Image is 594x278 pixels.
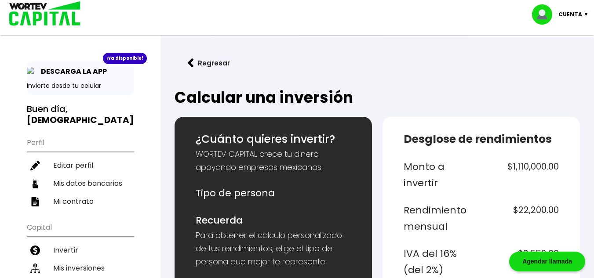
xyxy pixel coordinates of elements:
img: editar-icon.952d3147.svg [30,161,40,170]
div: ¡Ya disponible! [103,53,147,64]
h6: Monto a invertir [404,159,478,191]
h6: $22,200.00 [485,202,559,235]
h2: Calcular una inversión [175,89,580,106]
p: Invierte desde tu celular [27,81,134,90]
img: icon-down [582,13,594,16]
img: invertir-icon.b3b967d7.svg [30,246,40,255]
p: WORTEV CAPITAL crece tu dinero apoyando empresas mexicanas [196,148,351,174]
div: Agendar llamada [509,252,585,271]
img: flecha izquierda [188,58,194,68]
img: inversiones-icon.6695dc30.svg [30,264,40,273]
button: Regresar [175,51,243,75]
p: Cuenta [558,8,582,21]
a: Editar perfil [27,156,134,174]
ul: Perfil [27,133,134,210]
a: Invertir [27,241,134,259]
a: Mis inversiones [27,259,134,277]
a: flecha izquierdaRegresar [175,51,580,75]
h5: Desglose de rendimientos [404,131,559,148]
h6: Rendimiento mensual [404,202,478,235]
h3: Buen día, [27,104,134,126]
h6: Tipo de persona [196,185,351,202]
img: profile-image [532,4,558,25]
h6: $1,110,000.00 [485,159,559,191]
b: [DEMOGRAPHIC_DATA] [27,114,134,126]
h5: ¿Cuánto quieres invertir? [196,131,351,148]
img: contrato-icon.f2db500c.svg [30,197,40,206]
img: app-icon [27,67,36,76]
p: Para obtener el calculo personalizado de tus rendimientos, elige el tipo de persona que mejor te ... [196,229,351,268]
a: Mis datos bancarios [27,174,134,192]
h6: Recuerda [196,212,351,229]
img: datos-icon.10cf9172.svg [30,179,40,188]
a: Mi contrato [27,192,134,210]
p: DESCARGA LA APP [36,66,107,77]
